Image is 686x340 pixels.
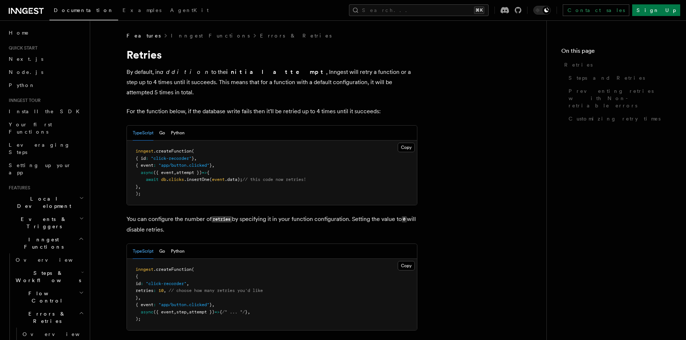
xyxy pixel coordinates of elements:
[561,58,671,71] a: Retries
[533,6,551,15] button: Toggle dark mode
[127,32,161,39] span: Features
[13,290,79,304] span: Flow Control
[9,56,43,62] span: Next.js
[171,126,185,141] button: Python
[186,281,189,286] span: ,
[159,288,164,293] span: 10
[202,170,207,175] span: =>
[207,170,209,175] span: {
[6,26,85,39] a: Home
[136,191,141,196] span: );
[136,302,153,307] span: { event
[138,295,141,300] span: ,
[6,216,79,230] span: Events & Triggers
[9,142,70,155] span: Leveraging Steps
[398,261,415,270] button: Copy
[141,170,153,175] span: async
[141,309,153,315] span: async
[186,309,189,315] span: ,
[6,45,37,51] span: Quick start
[141,281,143,286] span: :
[153,267,192,272] span: .createFunction
[54,7,114,13] span: Documentation
[9,29,29,36] span: Home
[212,216,232,222] code: retries
[171,32,250,39] a: Inngest Functions
[153,302,156,307] span: :
[164,288,166,293] span: ,
[214,309,220,315] span: =>
[133,244,153,259] button: TypeScript
[569,74,645,82] span: Steps and Retries
[146,281,186,286] span: "click-recorder"
[212,302,214,307] span: ,
[13,266,85,287] button: Steps & Workflows
[566,84,671,112] a: Preventing retries with Non-retriable errors
[169,177,184,182] span: clicks
[9,108,84,114] span: Install the SDK
[118,2,166,20] a: Examples
[138,184,141,189] span: ,
[170,7,209,13] span: AgentKit
[161,177,166,182] span: db
[136,163,153,168] span: { event
[171,244,185,259] button: Python
[212,163,214,168] span: ,
[6,118,85,138] a: Your first Functions
[127,67,417,98] p: By default, in to the , Inngest will retry a function or a step up to 4 times until it succeeds. ...
[159,163,209,168] span: "app/button.clicked"
[23,331,97,337] span: Overview
[159,302,209,307] span: "app/button.clicked"
[153,149,192,154] span: .createFunction
[16,257,91,263] span: Overview
[6,66,85,79] a: Node.js
[564,61,593,68] span: Retries
[6,138,85,159] a: Leveraging Steps
[153,288,156,293] span: :
[136,316,141,321] span: );
[153,309,174,315] span: ({ event
[9,162,71,175] span: Setting up your app
[153,163,156,168] span: :
[127,48,417,61] h1: Retries
[136,288,153,293] span: retries
[349,4,489,16] button: Search...⌘K
[136,267,153,272] span: inngest
[566,71,671,84] a: Steps and Retries
[9,69,43,75] span: Node.js
[127,214,417,235] p: You can configure the number of by specifying it in your function configuration. Setting the valu...
[13,269,81,284] span: Steps & Workflows
[174,170,176,175] span: ,
[6,159,85,179] a: Setting up your app
[632,4,680,16] a: Sign Up
[6,98,41,103] span: Inngest tour
[561,47,671,58] h4: On this page
[245,309,248,315] span: }
[209,302,212,307] span: }
[225,177,242,182] span: .data);
[569,115,661,122] span: Customizing retry times
[220,309,222,315] span: {
[13,310,79,325] span: Errors & Retries
[136,274,138,279] span: {
[136,156,146,161] span: { id
[9,122,52,135] span: Your first Functions
[6,195,79,210] span: Local Development
[194,156,197,161] span: ,
[13,287,85,307] button: Flow Control
[184,177,209,182] span: .insertOne
[6,192,85,213] button: Local Development
[209,163,212,168] span: }
[13,253,85,266] a: Overview
[212,177,225,182] span: event
[6,236,79,250] span: Inngest Functions
[146,156,148,161] span: :
[159,126,165,141] button: Go
[146,177,159,182] span: await
[192,267,194,272] span: (
[6,105,85,118] a: Install the SDK
[136,281,141,286] span: id
[169,288,263,293] span: // choose how many retries you'd like
[123,7,161,13] span: Examples
[566,112,671,125] a: Customizing retry times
